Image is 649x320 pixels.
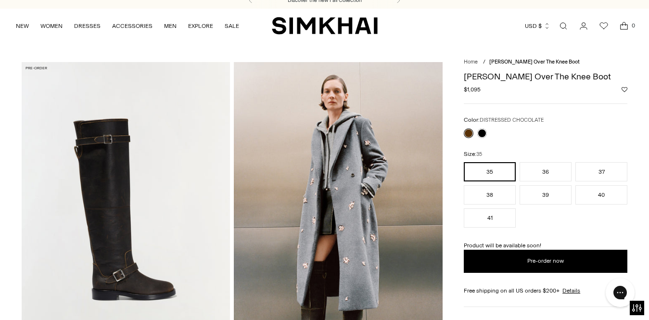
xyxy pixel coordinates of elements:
[601,275,639,310] iframe: Gorgias live chat messenger
[112,15,153,37] a: ACCESSORIES
[520,162,572,181] button: 36
[272,16,378,35] a: SIMKHAI
[489,59,580,65] span: [PERSON_NAME] Over The Knee Boot
[464,185,516,205] button: 38
[464,286,627,295] div: Free shipping on all US orders $200+
[225,15,239,37] a: SALE
[629,21,637,30] span: 0
[464,208,516,228] button: 41
[554,16,573,36] a: Open search modal
[16,15,29,37] a: NEW
[483,58,485,66] div: /
[520,185,572,205] button: 39
[562,286,580,295] a: Details
[476,151,482,157] span: 35
[527,257,564,265] span: Pre-order now
[464,250,627,273] button: Add to Bag
[614,16,634,36] a: Open cart modal
[622,87,627,92] button: Add to Wishlist
[480,117,544,123] span: DISTRESSED CHOCOLATE
[464,241,627,250] p: Product will be available soon!
[40,15,63,37] a: WOMEN
[464,58,627,66] nav: breadcrumbs
[575,185,627,205] button: 40
[574,16,593,36] a: Go to the account page
[575,162,627,181] button: 37
[74,15,101,37] a: DRESSES
[464,162,516,181] button: 35
[188,15,213,37] a: EXPLORE
[164,15,177,37] a: MEN
[525,15,550,37] button: USD $
[594,16,613,36] a: Wishlist
[464,72,627,81] h1: [PERSON_NAME] Over The Knee Boot
[464,85,481,94] span: $1,095
[464,59,478,65] a: Home
[464,150,482,159] label: Size:
[464,115,544,125] label: Color:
